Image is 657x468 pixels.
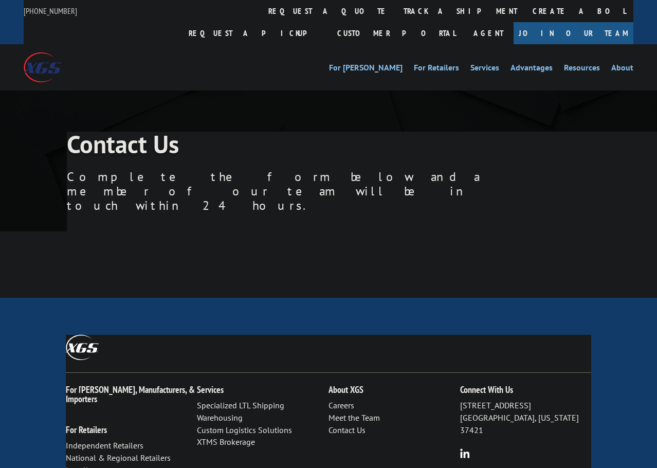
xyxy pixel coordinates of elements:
a: Customer Portal [330,22,463,44]
p: Complete the form below and a member of our team will be in touch within 24 hours. [67,170,530,213]
a: Services [470,64,499,75]
a: XTMS Brokerage [197,437,255,447]
a: Join Our Team [514,22,633,44]
a: Advantages [510,64,553,75]
a: Custom Logistics Solutions [197,425,292,435]
a: National & Regional Retailers [66,453,171,463]
a: Meet the Team [328,412,380,423]
img: XGS_Logos_ALL_2024_All_White [66,335,99,360]
a: For Retailers [414,64,459,75]
a: Services [197,384,224,395]
a: Agent [463,22,514,44]
a: Specialized LTL Shipping [197,400,284,410]
h1: Contact Us [67,132,530,161]
a: About XGS [328,384,363,395]
a: [PHONE_NUMBER] [24,6,77,16]
p: [STREET_ADDRESS] [GEOGRAPHIC_DATA], [US_STATE] 37421 [460,400,592,436]
a: About [611,64,633,75]
a: Resources [564,64,600,75]
img: group-6 [460,448,470,458]
a: For Retailers [66,424,107,436]
a: Request a pickup [181,22,330,44]
h2: Connect With Us [460,385,592,400]
a: Careers [328,400,354,410]
a: For [PERSON_NAME] [329,64,403,75]
a: For [PERSON_NAME], Manufacturers, & Importers [66,384,195,405]
a: Warehousing [197,412,243,423]
a: Independent Retailers [66,440,143,451]
a: Contact Us [328,425,366,435]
